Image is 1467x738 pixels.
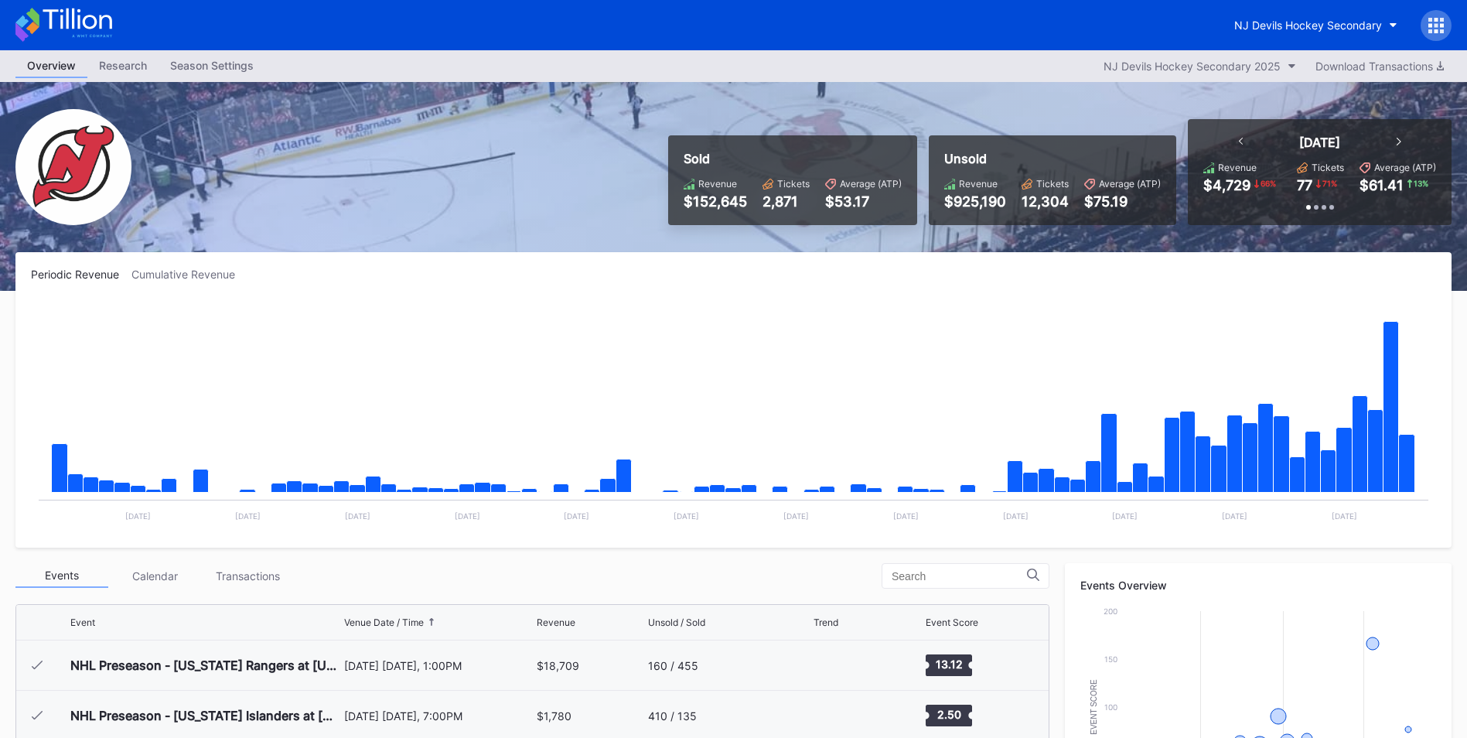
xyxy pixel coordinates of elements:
div: Event Score [926,617,978,628]
div: Revenue [698,178,737,190]
text: [DATE] [1332,511,1357,521]
div: Revenue [1218,162,1257,173]
div: $75.19 [1084,193,1161,210]
div: 13 % [1412,177,1430,190]
div: Cumulative Revenue [131,268,247,281]
text: [DATE] [674,511,699,521]
div: Tickets [777,178,810,190]
div: [DATE] [1299,135,1340,150]
div: Revenue [959,178,998,190]
div: Venue Date / Time [344,617,424,628]
div: 410 / 135 [648,709,697,723]
text: [DATE] [345,511,370,521]
div: NHL Preseason - [US_STATE] Islanders at [US_STATE] Devils [70,708,340,723]
div: Trend [814,617,838,628]
text: [DATE] [1112,511,1138,521]
div: 66 % [1259,177,1278,190]
div: Average (ATP) [840,178,902,190]
svg: Chart title [814,646,860,685]
div: $152,645 [684,193,747,210]
div: Event [70,617,95,628]
div: NJ Devils Hockey Secondary 2025 [1104,60,1281,73]
div: 160 / 455 [648,659,698,672]
div: NJ Devils Hockey Secondary [1234,19,1382,32]
div: Average (ATP) [1374,162,1436,173]
text: [DATE] [1003,511,1029,521]
text: [DATE] [893,511,919,521]
div: NHL Preseason - [US_STATE] Rangers at [US_STATE] Devils [70,658,340,673]
div: Average (ATP) [1099,178,1161,190]
svg: Chart title [31,300,1436,532]
a: Overview [15,54,87,78]
div: Calendar [108,564,201,588]
input: Search [892,570,1027,583]
div: Events Overview [1080,579,1436,592]
text: [DATE] [783,511,809,521]
div: Unsold / Sold [648,617,705,628]
div: [DATE] [DATE], 7:00PM [344,709,533,723]
div: $18,709 [537,659,579,672]
text: 100 [1104,702,1117,712]
img: NJ_Devils_Hockey_Secondary.png [15,109,131,225]
div: Tickets [1312,162,1344,173]
text: 200 [1104,606,1117,616]
div: $925,190 [944,193,1006,210]
div: Season Settings [159,54,265,77]
div: $61.41 [1360,177,1404,193]
div: Revenue [537,617,575,628]
svg: Chart title [814,696,860,735]
text: [DATE] [1222,511,1247,521]
text: Event Score [1090,679,1098,735]
div: Research [87,54,159,77]
div: Unsold [944,151,1161,166]
text: 2.50 [936,708,960,721]
div: Transactions [201,564,294,588]
div: 71 % [1321,177,1339,190]
div: $53.17 [825,193,902,210]
div: Tickets [1036,178,1069,190]
div: $1,780 [537,709,571,723]
div: Periodic Revenue [31,268,131,281]
button: NJ Devils Hockey Secondary [1223,11,1409,39]
text: [DATE] [235,511,261,521]
div: 77 [1297,177,1312,193]
button: Download Transactions [1308,56,1452,77]
text: [DATE] [564,511,589,521]
text: 13.12 [935,658,962,671]
div: 12,304 [1022,193,1069,210]
a: Season Settings [159,54,265,78]
div: [DATE] [DATE], 1:00PM [344,659,533,672]
div: Sold [684,151,902,166]
div: Download Transactions [1315,60,1444,73]
button: NJ Devils Hockey Secondary 2025 [1096,56,1304,77]
div: Events [15,564,108,588]
text: [DATE] [125,511,151,521]
div: 2,871 [762,193,810,210]
text: [DATE] [455,511,480,521]
div: $4,729 [1203,177,1250,193]
a: Research [87,54,159,78]
text: 150 [1104,654,1117,664]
